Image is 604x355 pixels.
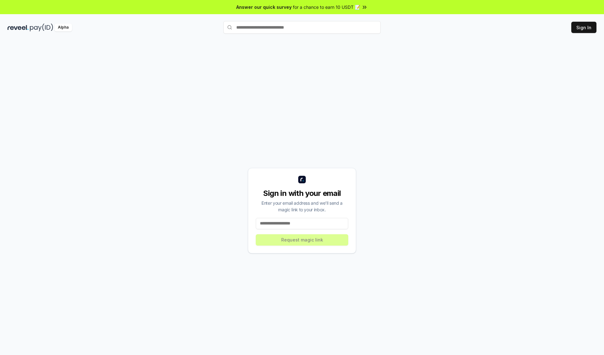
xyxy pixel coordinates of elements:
div: Enter your email address and we’ll send a magic link to your inbox. [256,200,348,213]
img: logo_small [298,176,306,183]
div: Alpha [54,24,72,31]
img: pay_id [30,24,53,31]
span: Answer our quick survey [236,4,292,10]
span: for a chance to earn 10 USDT 📝 [293,4,360,10]
button: Sign In [571,22,596,33]
img: reveel_dark [8,24,29,31]
div: Sign in with your email [256,188,348,198]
